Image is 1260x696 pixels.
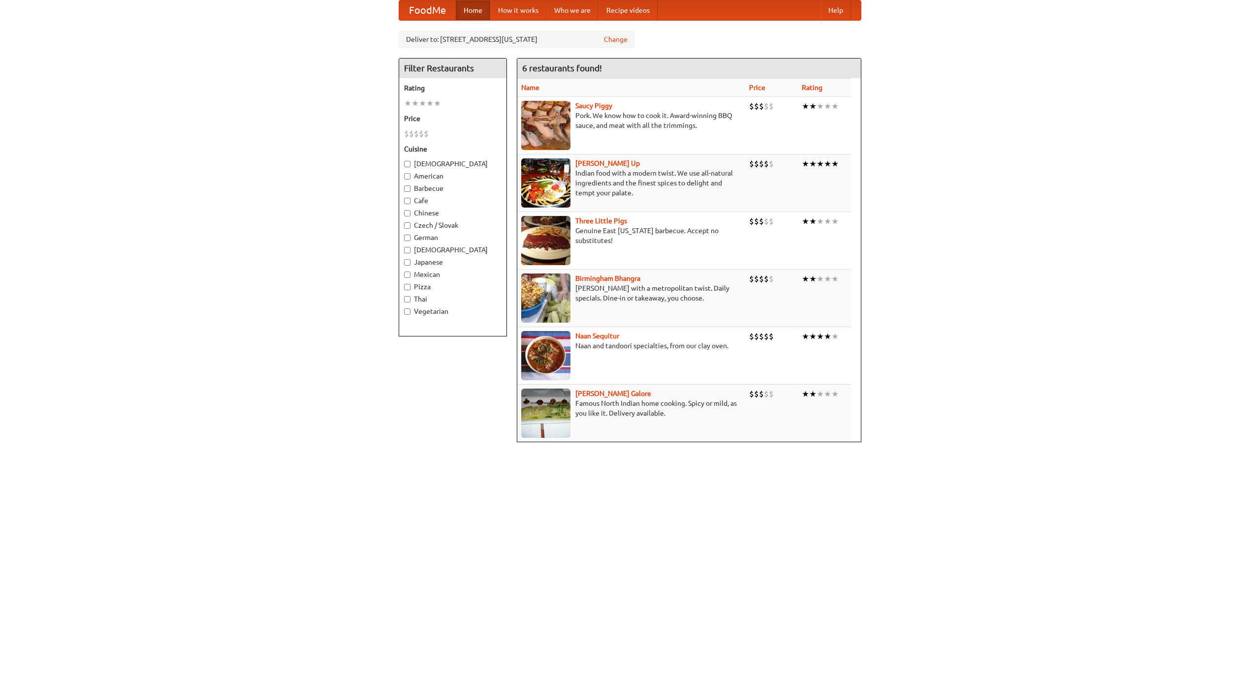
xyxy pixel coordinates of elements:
[749,101,754,112] li: $
[426,98,434,109] li: ★
[831,389,839,399] li: ★
[404,208,502,218] label: Chinese
[404,98,411,109] li: ★
[522,63,602,73] ng-pluralize: 6 restaurants found!
[769,101,774,112] li: $
[404,144,502,154] h5: Cuisine
[404,83,502,93] h5: Rating
[824,331,831,342] li: ★
[404,296,410,303] input: Thai
[809,331,817,342] li: ★
[759,331,764,342] li: $
[809,273,817,284] li: ★
[759,389,764,399] li: $
[754,273,759,284] li: $
[404,257,502,267] label: Japanese
[831,158,839,169] li: ★
[399,0,456,20] a: FoodMe
[521,331,570,380] img: naansequitur.jpg
[404,210,410,216] input: Chinese
[404,259,410,266] input: Japanese
[754,101,759,112] li: $
[824,389,831,399] li: ★
[824,273,831,284] li: ★
[404,171,502,181] label: American
[817,158,824,169] li: ★
[404,284,410,290] input: Pizza
[521,101,570,150] img: saucy.jpg
[404,270,502,279] label: Mexican
[809,216,817,227] li: ★
[749,331,754,342] li: $
[404,128,409,139] li: $
[521,158,570,208] img: curryup.jpg
[802,389,809,399] li: ★
[419,128,424,139] li: $
[817,101,824,112] li: ★
[575,332,619,340] a: Naan Sequitur
[809,389,817,399] li: ★
[809,158,817,169] li: ★
[764,216,769,227] li: $
[404,114,502,123] h5: Price
[521,398,741,418] p: Famous North Indian home cooking. Spicy or mild, as you like it. Delivery available.
[759,101,764,112] li: $
[404,282,502,292] label: Pizza
[759,158,764,169] li: $
[604,34,628,44] a: Change
[802,84,822,91] a: Rating
[831,101,839,112] li: ★
[749,158,754,169] li: $
[759,216,764,227] li: $
[575,274,640,282] a: Birmingham Bhangra
[490,0,546,20] a: How it works
[404,183,502,193] label: Barbecue
[521,111,741,130] p: Pork. We know how to cook it. Award-winning BBQ sauce, and meat with all the trimmings.
[802,101,809,112] li: ★
[802,158,809,169] li: ★
[521,283,741,303] p: [PERSON_NAME] with a metropolitan twist. Daily specials. Dine-in or takeaway, you choose.
[414,128,419,139] li: $
[754,331,759,342] li: $
[404,245,502,255] label: [DEMOGRAPHIC_DATA]
[831,331,839,342] li: ★
[749,273,754,284] li: $
[575,390,651,397] a: [PERSON_NAME] Galore
[399,30,635,48] div: Deliver to: [STREET_ADDRESS][US_STATE]
[575,159,640,167] a: [PERSON_NAME] Up
[404,220,502,230] label: Czech / Slovak
[769,331,774,342] li: $
[759,273,764,284] li: $
[424,128,429,139] li: $
[754,158,759,169] li: $
[521,226,741,245] p: Genuine East [US_STATE] barbecue. Accept no substitutes!
[521,389,570,438] img: currygalore.jpg
[404,161,410,167] input: [DEMOGRAPHIC_DATA]
[434,98,441,109] li: ★
[769,273,774,284] li: $
[749,389,754,399] li: $
[404,173,410,180] input: American
[817,389,824,399] li: ★
[824,216,831,227] li: ★
[764,389,769,399] li: $
[409,128,414,139] li: $
[521,84,539,91] a: Name
[802,331,809,342] li: ★
[521,216,570,265] img: littlepigs.jpg
[769,216,774,227] li: $
[404,196,502,206] label: Cafe
[764,331,769,342] li: $
[824,158,831,169] li: ★
[404,198,410,204] input: Cafe
[831,216,839,227] li: ★
[575,102,612,110] b: Saucy Piggy
[404,294,502,304] label: Thai
[831,273,839,284] li: ★
[817,216,824,227] li: ★
[404,247,410,253] input: [DEMOGRAPHIC_DATA]
[749,84,765,91] a: Price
